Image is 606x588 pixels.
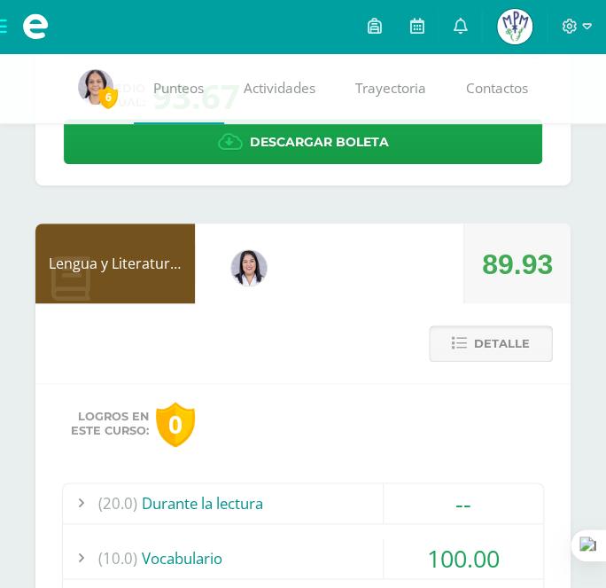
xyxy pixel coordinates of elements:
[71,410,149,438] span: Logros en este curso:
[78,69,113,105] img: 14b6f9600bbeae172fd7f038d3506a01.png
[64,119,542,164] a: Descargar boleta
[231,250,267,286] img: fd1196377973db38ffd7ffd912a4bf7e.png
[98,538,137,578] span: (10.0)
[63,483,543,523] div: Durante la lectura
[156,402,195,447] div: 0
[63,538,543,578] div: Vocabulario
[153,79,204,98] span: Punteos
[35,223,195,303] div: Lengua y Literatura 5
[447,53,548,124] a: Contactos
[474,327,530,360] span: Detalle
[429,325,553,362] button: Detalle
[384,538,543,578] div: 100.00
[355,79,426,98] span: Trayectoria
[134,53,224,124] a: Punteos
[466,79,528,98] span: Contactos
[244,79,315,98] span: Actividades
[250,121,389,164] span: Descargar boleta
[98,483,137,523] span: (20.0)
[497,9,532,44] img: 99753301db488abef3517222e3f977fe.png
[98,86,118,108] span: 6
[482,224,553,304] div: 89.93
[224,53,336,124] a: Actividades
[384,483,543,523] div: --
[336,53,447,124] a: Trayectoria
